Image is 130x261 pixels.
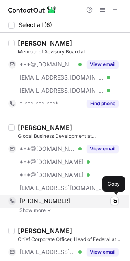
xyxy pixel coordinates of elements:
[19,248,76,256] span: [EMAIL_ADDRESS][DOMAIN_NAME]
[19,208,125,213] a: Show more
[19,171,84,179] span: ***@[DOMAIN_NAME]
[19,74,104,81] span: [EMAIL_ADDRESS][DOMAIN_NAME]
[18,227,72,235] div: [PERSON_NAME]
[19,61,76,68] span: ***@[DOMAIN_NAME]
[19,87,104,94] span: [EMAIL_ADDRESS][DOMAIN_NAME]
[18,124,72,132] div: [PERSON_NAME]
[18,39,72,47] div: [PERSON_NAME]
[19,197,70,205] span: [PHONE_NUMBER]
[8,5,57,15] img: ContactOut v5.3.10
[87,60,119,69] button: Reveal Button
[19,158,84,166] span: ***@[DOMAIN_NAME]
[87,248,119,256] button: Reveal Button
[18,48,125,55] div: Member of Advisory Board at [GEOGRAPHIC_DATA]
[18,236,125,243] div: Chief Corporate Officer, Head of Federal at [GEOGRAPHIC_DATA]
[87,100,119,108] button: Reveal Button
[19,184,104,192] span: [EMAIL_ADDRESS][DOMAIN_NAME]
[19,22,52,28] span: Select all (6)
[18,133,125,140] div: Global Business Development at [GEOGRAPHIC_DATA]
[19,145,76,153] span: ***@[DOMAIN_NAME]
[87,145,119,153] button: Reveal Button
[47,208,52,213] img: -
